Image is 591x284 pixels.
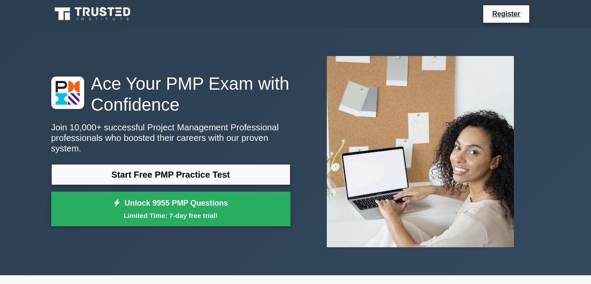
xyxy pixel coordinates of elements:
[51,122,290,154] p: Join 10,000+ successful Project Management Professional professionals who boosted their careers w...
[51,192,290,227] a: Unlock 9955 PMP QuestionsLimited Time: 7-day free trial!
[62,210,280,221] small: Limited Time: 7-day free trial!
[51,73,290,115] h1: Ace Your PMP Exam with Confidence
[487,8,525,19] a: Register
[51,164,290,185] a: Start Free PMP Practice Test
